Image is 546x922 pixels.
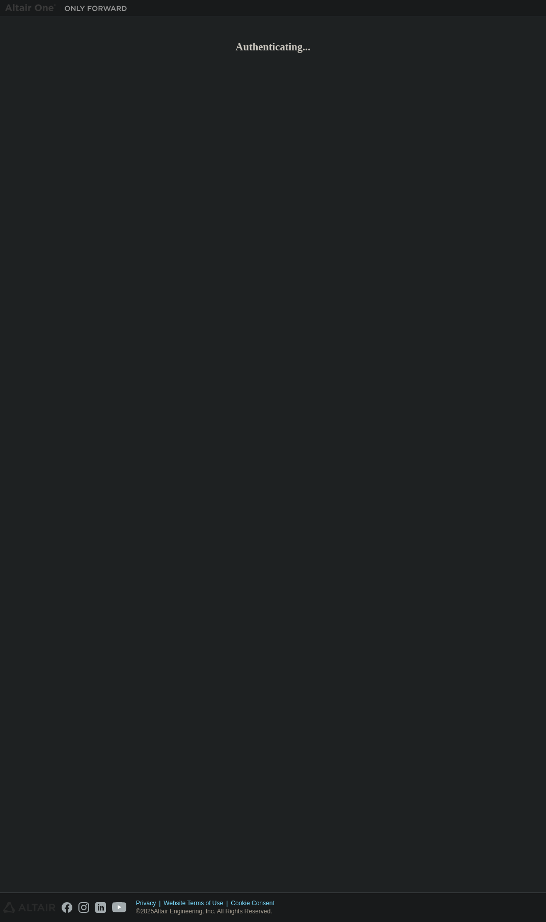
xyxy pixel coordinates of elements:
[136,899,163,907] div: Privacy
[78,902,89,913] img: instagram.svg
[163,899,231,907] div: Website Terms of Use
[95,902,106,913] img: linkedin.svg
[3,902,56,913] img: altair_logo.svg
[5,40,541,53] h2: Authenticating...
[231,899,280,907] div: Cookie Consent
[136,907,281,916] p: © 2025 Altair Engineering, Inc. All Rights Reserved.
[5,3,132,13] img: Altair One
[112,902,127,913] img: youtube.svg
[62,902,72,913] img: facebook.svg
